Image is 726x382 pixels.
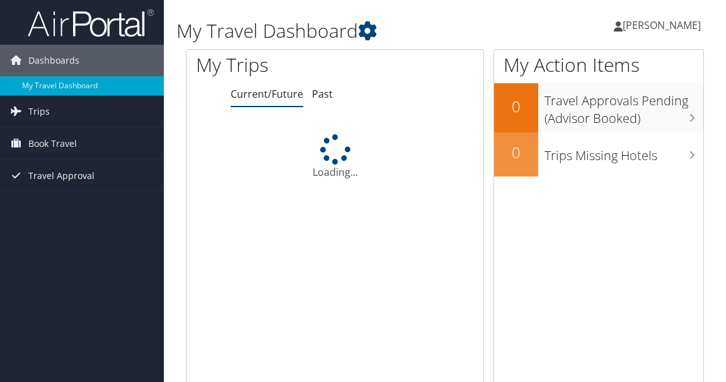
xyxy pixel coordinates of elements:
h2: 0 [494,142,538,163]
h1: My Trips [196,52,350,78]
a: Past [312,87,333,101]
h2: 0 [494,96,538,117]
h3: Trips Missing Hotels [544,141,703,165]
img: airportal-logo.png [28,8,154,38]
h1: My Travel Dashboard [176,18,534,44]
a: Current/Future [231,87,303,101]
h3: Travel Approvals Pending (Advisor Booked) [544,86,703,127]
span: Book Travel [28,128,77,159]
div: Loading... [187,134,483,180]
a: [PERSON_NAME] [614,6,713,44]
span: [PERSON_NAME] [623,18,701,32]
span: Trips [28,96,50,127]
a: 0Travel Approvals Pending (Advisor Booked) [494,83,703,132]
h1: My Action Items [494,52,703,78]
a: 0Trips Missing Hotels [494,132,703,177]
span: Dashboards [28,45,79,76]
span: Travel Approval [28,160,95,192]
